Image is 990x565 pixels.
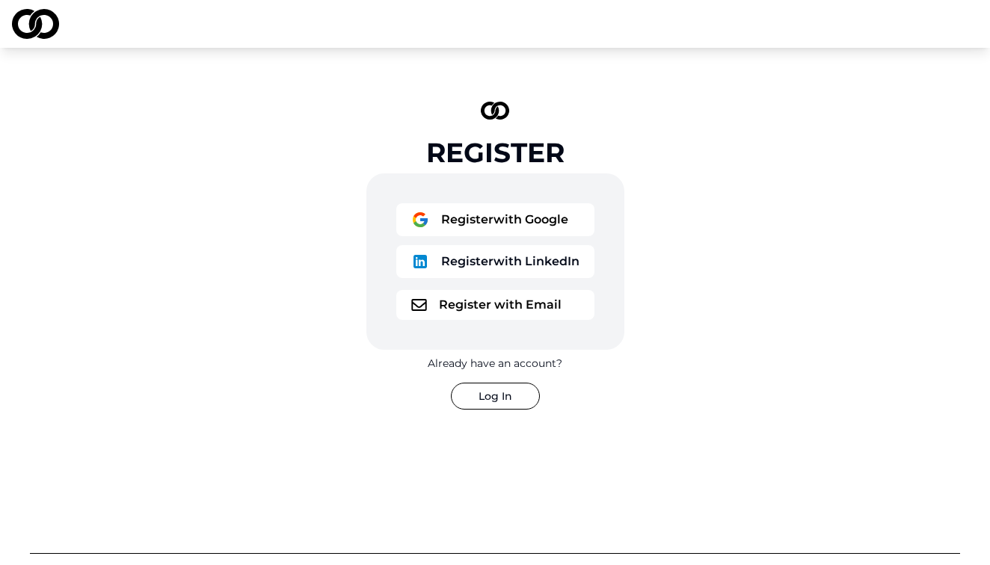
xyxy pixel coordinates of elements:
[481,102,509,120] img: logo
[396,245,594,278] button: logoRegisterwith LinkedIn
[12,9,59,39] img: logo
[451,383,540,410] button: Log In
[411,299,427,311] img: logo
[428,356,562,371] div: Already have an account?
[411,253,429,271] img: logo
[426,138,565,167] div: Register
[396,203,594,236] button: logoRegisterwith Google
[411,211,429,229] img: logo
[396,290,594,320] button: logoRegister with Email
